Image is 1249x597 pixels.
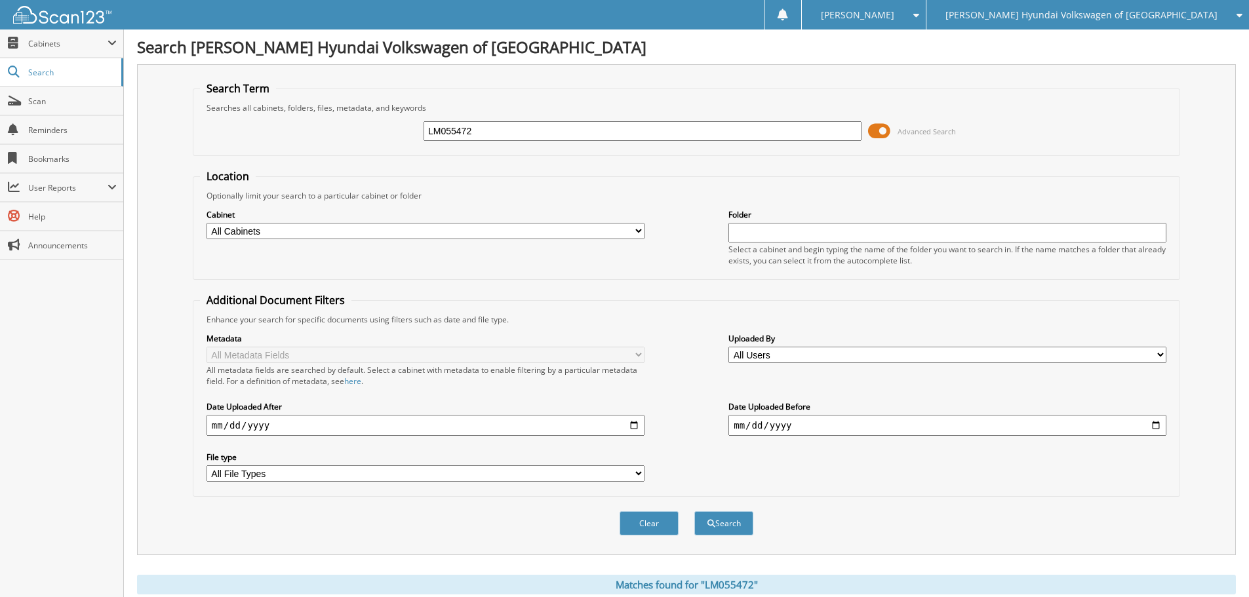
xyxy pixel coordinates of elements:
[28,125,117,136] span: Reminders
[728,415,1166,436] input: end
[898,126,956,136] span: Advanced Search
[728,244,1166,266] div: Select a cabinet and begin typing the name of the folder you want to search in. If the name match...
[207,452,644,463] label: File type
[207,333,644,344] label: Metadata
[200,293,351,307] legend: Additional Document Filters
[28,182,108,193] span: User Reports
[137,575,1236,594] div: Matches found for "LM055472"
[344,376,361,387] a: here
[207,401,644,412] label: Date Uploaded After
[728,209,1166,220] label: Folder
[200,102,1173,113] div: Searches all cabinets, folders, files, metadata, and keywords
[28,240,117,251] span: Announcements
[28,96,117,107] span: Scan
[207,415,644,436] input: start
[28,38,108,49] span: Cabinets
[28,153,117,164] span: Bookmarks
[28,67,115,78] span: Search
[28,211,117,222] span: Help
[728,333,1166,344] label: Uploaded By
[200,190,1173,201] div: Optionally limit your search to a particular cabinet or folder
[200,81,276,96] legend: Search Term
[200,314,1173,325] div: Enhance your search for specific documents using filters such as date and file type.
[200,169,256,183] legend: Location
[821,11,894,19] span: [PERSON_NAME]
[13,6,111,24] img: scan123-logo-white.svg
[207,209,644,220] label: Cabinet
[137,36,1236,58] h1: Search [PERSON_NAME] Hyundai Volkswagen of [GEOGRAPHIC_DATA]
[728,401,1166,412] label: Date Uploaded Before
[945,11,1218,19] span: [PERSON_NAME] Hyundai Volkswagen of [GEOGRAPHIC_DATA]
[207,364,644,387] div: All metadata fields are searched by default. Select a cabinet with metadata to enable filtering b...
[620,511,679,535] button: Clear
[694,511,753,535] button: Search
